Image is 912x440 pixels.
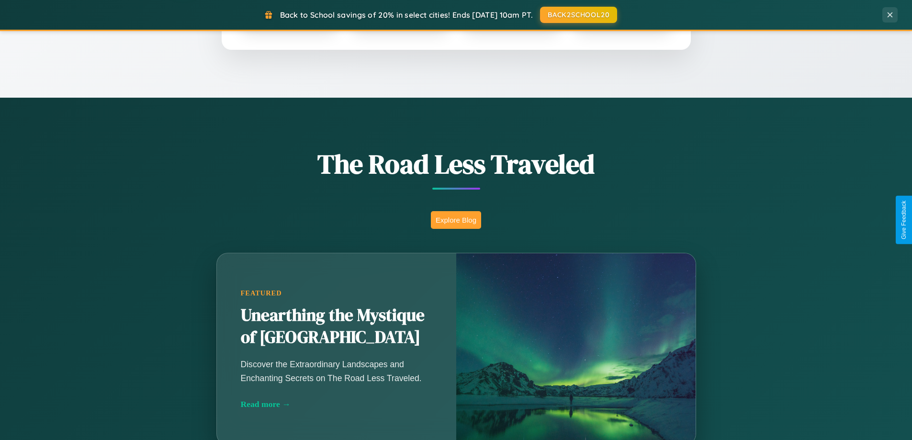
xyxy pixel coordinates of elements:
[901,201,907,239] div: Give Feedback
[540,7,617,23] button: BACK2SCHOOL20
[241,289,432,297] div: Featured
[241,305,432,349] h2: Unearthing the Mystique of [GEOGRAPHIC_DATA]
[280,10,533,20] span: Back to School savings of 20% in select cities! Ends [DATE] 10am PT.
[431,211,481,229] button: Explore Blog
[241,358,432,384] p: Discover the Extraordinary Landscapes and Enchanting Secrets on The Road Less Traveled.
[241,399,432,409] div: Read more →
[169,146,743,182] h1: The Road Less Traveled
